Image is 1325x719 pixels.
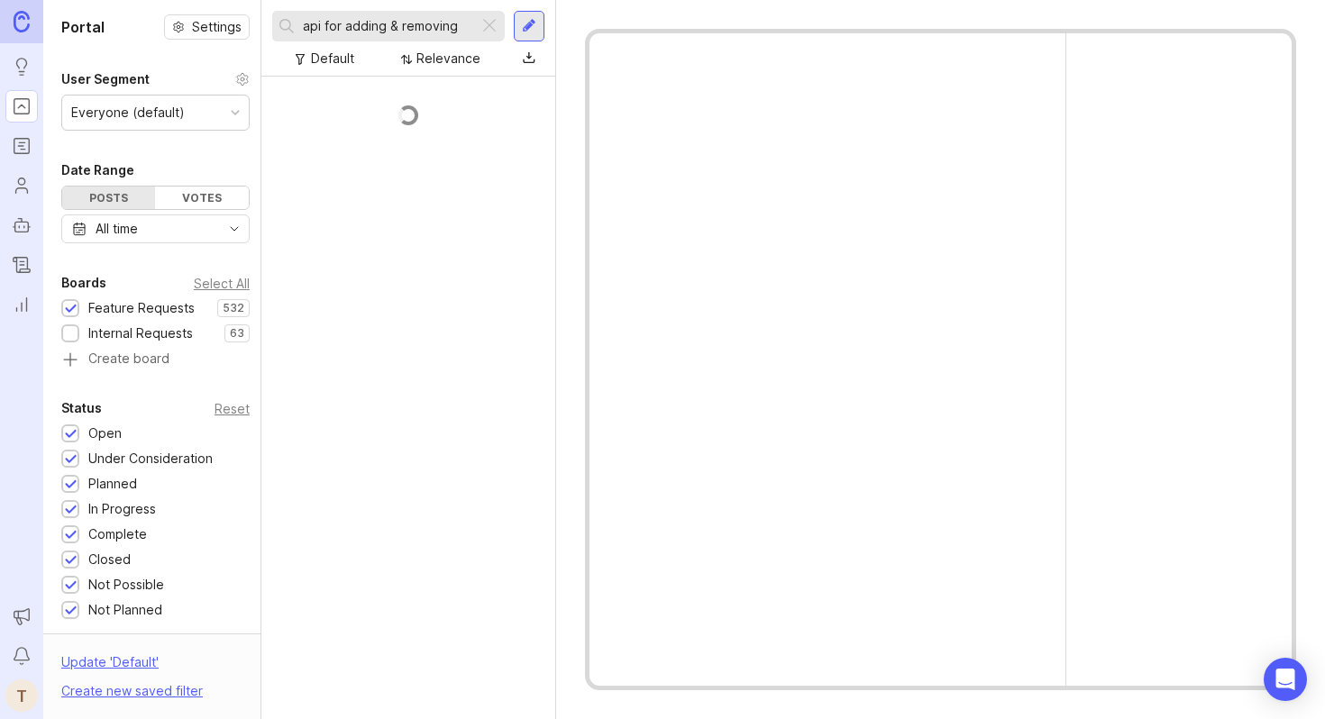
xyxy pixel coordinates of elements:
h1: Portal [61,16,105,38]
div: Complete [88,524,147,544]
p: 532 [223,301,244,315]
p: 63 [230,326,244,341]
a: Roadmaps [5,130,38,162]
div: Update ' Default ' [61,652,159,681]
div: User Segment [61,68,150,90]
div: All time [96,219,138,239]
button: T [5,679,38,712]
button: Settings [164,14,250,40]
div: Select All [194,278,250,288]
div: Posts [62,187,155,209]
a: Changelog [5,249,38,281]
div: Everyone (default) [71,103,185,123]
div: Date Range [61,159,134,181]
a: Create board [61,352,250,369]
a: Autopilot [5,209,38,241]
div: Default [311,49,354,68]
div: In Progress [88,499,156,519]
div: Relevance [416,49,480,68]
div: Feature Requests [88,298,195,318]
button: Announcements [5,600,38,633]
div: Create new saved filter [61,681,203,701]
a: Users [5,169,38,202]
div: Not Planned [88,600,162,620]
div: Status [61,397,102,419]
a: Reporting [5,288,38,321]
span: Settings [192,18,242,36]
img: Canny Home [14,11,30,32]
div: Reset [215,404,250,414]
div: Closed [88,550,131,569]
a: Ideas [5,50,38,83]
div: Votes [155,187,248,209]
div: Planned [88,474,137,494]
a: Portal [5,90,38,123]
div: Under Consideration [88,449,213,469]
svg: toggle icon [220,222,249,236]
button: Notifications [5,640,38,672]
div: Open [88,423,122,443]
input: Search... [303,16,471,36]
div: Boards [61,272,106,294]
div: Internal Requests [88,323,193,343]
div: Open Intercom Messenger [1264,658,1307,701]
div: Not Possible [88,575,164,595]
